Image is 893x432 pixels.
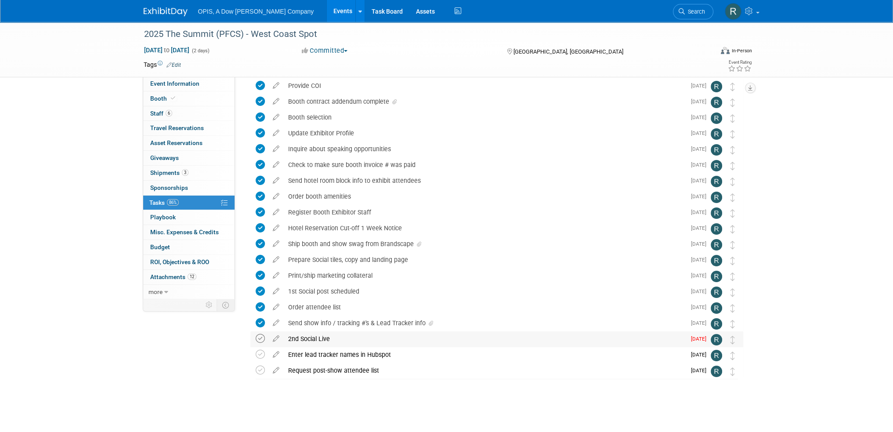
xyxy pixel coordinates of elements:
span: [DATE] [691,209,711,215]
span: to [163,47,171,54]
a: edit [268,145,284,153]
a: edit [268,335,284,343]
span: [DATE] [691,146,711,152]
img: Renee Ortner [725,3,741,20]
span: [DATE] [691,162,711,168]
i: Move task [730,272,735,281]
span: [DATE] [691,304,711,310]
img: Renee Ortner [711,350,722,361]
span: 12 [188,273,196,280]
span: Asset Reservations [150,139,202,146]
span: [DATE] [691,193,711,200]
a: ROI, Objectives & ROO [143,255,235,269]
img: Renee Ortner [711,192,722,203]
a: edit [268,256,284,264]
a: edit [268,208,284,216]
i: Move task [730,162,735,170]
div: In-Person [731,47,752,54]
i: Move task [730,320,735,328]
span: [DATE] [691,272,711,279]
a: edit [268,113,284,121]
img: Renee Ortner [711,81,722,92]
td: Tags [144,60,181,69]
a: edit [268,240,284,248]
div: Booth contract addendum complete [284,94,686,109]
img: Renee Ortner [711,223,722,235]
i: Move task [730,83,735,91]
i: Move task [730,352,735,360]
span: Search [685,8,705,15]
span: [DATE] [691,130,711,136]
img: Renee Ortner [711,239,722,250]
a: Asset Reservations [143,136,235,150]
div: Send show info / tracking #'s & Lead Tracker info [284,316,686,330]
span: [DATE] [691,178,711,184]
span: Tasks [149,199,179,206]
span: (2 days) [191,48,210,54]
a: Travel Reservations [143,121,235,135]
a: edit [268,351,284,359]
div: 2nd Social Live [284,331,686,346]
div: Booth selection [284,110,686,125]
img: Renee Ortner [711,113,722,124]
i: Move task [730,304,735,312]
i: Booth reservation complete [171,96,175,101]
img: Renee Ortner [711,302,722,314]
a: edit [268,367,284,374]
div: Send hotel room block info to exhibit attendees [284,173,686,188]
a: edit [268,272,284,280]
span: Event Information [150,80,199,87]
i: Move task [730,241,735,249]
span: Misc. Expenses & Credits [150,229,219,236]
span: Playbook [150,214,176,221]
span: 3 [182,169,188,176]
span: [DATE] [691,352,711,358]
div: Check to make sure booth invoice # was paid [284,157,686,172]
td: Toggle Event Tabs [217,299,235,311]
span: ROI, Objectives & ROO [150,258,209,265]
span: [DATE] [691,241,711,247]
img: Renee Ortner [711,160,722,171]
td: Personalize Event Tab Strip [202,299,217,311]
i: Move task [730,178,735,186]
a: edit [268,98,284,105]
div: Enter lead tracker names in Hubspot [284,347,686,362]
i: Move task [730,209,735,218]
span: OPIS, A Dow [PERSON_NAME] Company [198,8,314,15]
img: Renee Ortner [711,128,722,140]
div: Ship booth and show swag from Brandscape [284,236,686,251]
a: Tasks86% [143,196,235,210]
i: Move task [730,193,735,202]
a: Edit [166,62,181,68]
span: [DATE] [691,320,711,326]
i: Move task [730,146,735,154]
i: Move task [730,225,735,233]
img: Renee Ortner [711,97,722,108]
a: Shipments3 [143,166,235,180]
a: Event Information [143,76,235,91]
a: Sponsorships [143,181,235,195]
img: Renee Ortner [711,144,722,156]
img: ExhibitDay [144,7,188,16]
span: [DATE] [DATE] [144,46,190,54]
span: Budget [150,243,170,250]
span: Staff [150,110,172,117]
span: Sponsorships [150,184,188,191]
div: 1st Social post scheduled [284,284,686,299]
span: Attachments [150,273,196,280]
i: Move task [730,130,735,138]
div: Inquire about speaking opportunities [284,142,686,156]
div: Event Format [662,46,752,59]
a: more [143,285,235,299]
div: Update Exhibitor Profile [284,126,686,141]
span: [DATE] [691,367,711,374]
div: Order booth amenities [284,189,686,204]
span: Shipments [150,169,188,176]
a: Budget [143,240,235,254]
a: edit [268,224,284,232]
div: 2025 The Summit (PFCS) - West Coast Spot [141,26,700,42]
span: 86% [167,199,179,206]
span: [DATE] [691,98,711,105]
img: Renee Ortner [711,318,722,330]
div: Provide COI [284,78,686,93]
